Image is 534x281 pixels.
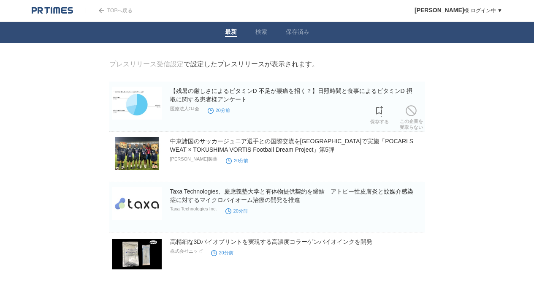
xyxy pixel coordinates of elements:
a: 検索 [255,28,267,37]
time: 20分前 [211,250,233,255]
time: 20分前 [208,108,230,113]
a: 【残暑の厳しさによるビタミンD 不足が腰痛を招く？】日照時間と食事によるビタミンD 摂取に関する患者様アンケート [170,87,412,103]
p: [PERSON_NAME]製薬 [170,156,217,162]
img: 高精細な3Dバイオプリントを実現する高濃度コラーゲンバイオインクを開発 [112,237,162,270]
p: Taxa Technologies Inc. [170,206,217,211]
img: Taxa Technologies、慶應義塾大学と有体物提供契約を締結 アトピー性皮膚炎と蚊媒介感染症に対するマイクロバイオーム治療の開発を推進 [112,187,162,220]
a: プレスリリース受信設定 [109,60,184,68]
img: logo.png [32,6,73,15]
time: 20分前 [226,158,248,163]
p: 医療法人OJ会 [170,106,199,112]
time: 20分前 [225,208,248,213]
a: 高精細な3Dバイオプリントを実現する高濃度コラーゲンバイオインクを開発 [170,238,373,245]
img: 中東諸国のサッカージュニア選手との国際交流を徳島県で実施「POCARI SWEAT × TOKUSHIMA VORTIS Football Dream Project」第5弾 [112,137,162,170]
a: この企業を受取らない [400,103,423,130]
img: 【残暑の厳しさによるビタミンD 不足が腰痛を招く？】日照時間と食事によるビタミンD 摂取に関する患者様アンケート [112,87,162,120]
a: Taxa Technologies、慶應義塾大学と有体物提供契約を締結 アトピー性皮膚炎と蚊媒介感染症に対するマイクロバイオーム治療の開発を推進 [170,188,414,203]
a: 保存する [370,104,389,125]
div: で設定したプレスリリースが表示されます。 [109,60,319,69]
a: TOPへ戻る [86,8,133,14]
a: [PERSON_NAME]様 ログイン中 ▼ [415,8,502,14]
img: arrow.png [99,8,104,13]
a: 最新 [225,28,237,37]
a: 保存済み [286,28,309,37]
a: 中東諸国のサッカージュニア選手との国際交流を[GEOGRAPHIC_DATA]で実施「POCARI SWEAT × TOKUSHIMA VORTIS Football Dream Project... [170,138,414,153]
span: [PERSON_NAME] [415,7,464,14]
p: 株式会社ニッピ [170,248,203,254]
